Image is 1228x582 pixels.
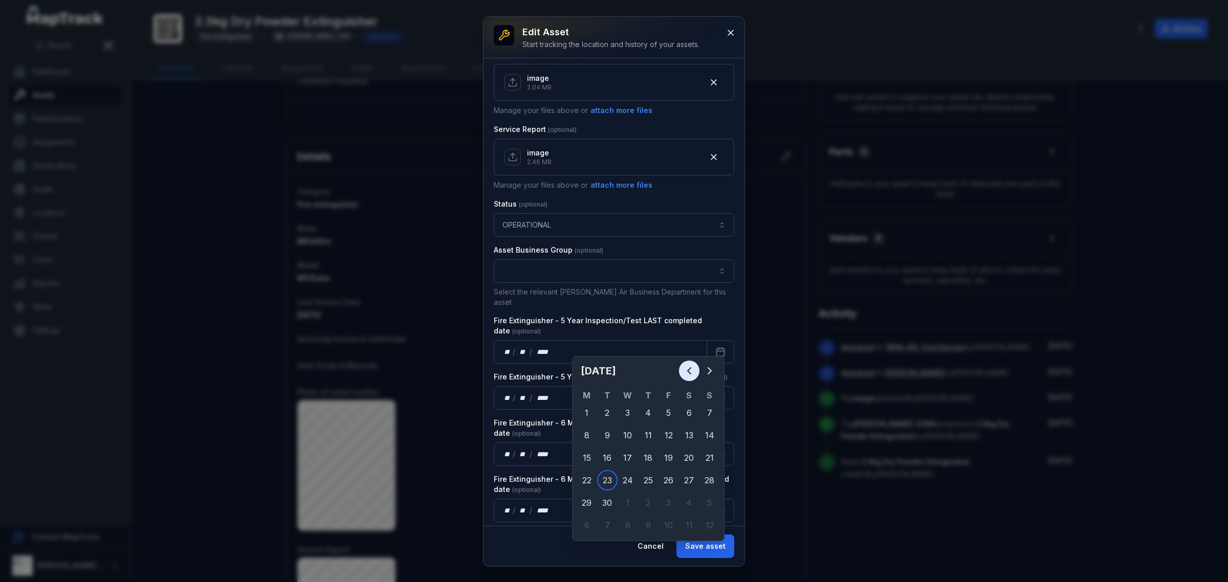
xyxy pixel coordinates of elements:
[533,505,552,516] div: year,
[638,493,659,513] div: Thursday 2 October 2025
[530,449,533,459] div: /
[618,493,638,513] div: Wednesday 1 October 2025
[699,402,720,423] div: 7
[679,515,699,535] div: 11
[618,515,638,535] div: 8
[577,447,597,468] div: 15
[659,447,679,468] div: Friday 19 September 2025
[707,340,734,364] button: Calendar
[494,199,547,209] label: Status
[699,470,720,490] div: Sunday 28 September 2025
[638,425,659,445] div: Thursday 11 September 2025
[659,470,679,490] div: 26
[502,393,513,403] div: day,
[638,515,659,535] div: 9
[527,148,552,158] p: image
[513,393,516,403] div: /
[577,515,597,535] div: Monday 6 October 2025
[577,470,597,490] div: 22
[618,470,638,490] div: 24
[516,449,530,459] div: month,
[699,493,720,513] div: Sunday 5 October 2025
[699,447,720,468] div: 21
[516,393,530,403] div: month,
[638,493,659,513] div: 2
[597,493,618,513] div: Tuesday 30 September 2025
[597,425,618,445] div: 9
[618,389,638,401] th: W
[699,402,720,423] div: Sunday 7 September 2025
[699,361,720,381] button: Next
[577,493,597,513] div: 29
[638,402,659,423] div: 4
[659,425,679,445] div: Friday 12 September 2025
[597,470,618,490] div: 23
[597,447,618,468] div: 16
[659,515,679,535] div: 10
[699,515,720,535] div: 12
[679,515,699,535] div: Saturday 11 October 2025
[699,515,720,535] div: Sunday 12 October 2025
[597,447,618,468] div: Tuesday 16 September 2025
[516,505,530,516] div: month,
[530,505,533,516] div: /
[530,347,533,357] div: /
[659,402,679,423] div: 5
[638,425,659,445] div: 11
[679,447,699,468] div: Saturday 20 September 2025
[638,389,659,401] th: T
[577,515,597,535] div: 6
[577,389,597,401] th: M
[597,389,618,401] th: T
[638,470,659,490] div: Thursday 25 September 2025
[699,447,720,468] div: Sunday 21 September 2025
[679,361,699,381] button: Previous
[502,347,513,357] div: day,
[618,515,638,535] div: Wednesday 8 October 2025
[494,316,734,336] label: Fire Extinguisher - 5 Year Inspection/Test LAST completed date
[494,474,734,495] label: Fire Extinguisher - 6 Monthly Tagging/Inspection LAST completed date
[659,470,679,490] div: Friday 26 September 2025
[699,425,720,445] div: Sunday 14 September 2025
[659,389,679,401] th: F
[618,425,638,445] div: Wednesday 10 September 2025
[679,402,699,423] div: 6
[618,447,638,468] div: 17
[699,470,720,490] div: 28
[618,402,638,423] div: 3
[530,393,533,403] div: /
[516,347,530,357] div: month,
[577,361,720,536] div: Calendar
[577,402,597,423] div: Monday 1 September 2025
[679,493,699,513] div: Saturday 4 October 2025
[679,493,699,513] div: 4
[597,402,618,423] div: 2
[494,287,734,307] p: Select the relevant [PERSON_NAME] Air Business Department for this asset
[679,389,699,401] th: S
[581,364,679,378] h2: [DATE]
[533,347,552,357] div: year,
[577,493,597,513] div: Monday 29 September 2025
[597,402,618,423] div: Tuesday 2 September 2025
[638,447,659,468] div: 18
[597,493,618,513] div: 30
[618,425,638,445] div: 10
[513,449,516,459] div: /
[699,493,720,513] div: 5
[533,393,552,403] div: year,
[659,447,679,468] div: 19
[494,124,577,135] label: Service Report
[679,470,699,490] div: Saturday 27 September 2025
[679,402,699,423] div: Saturday 6 September 2025
[638,515,659,535] div: Thursday 9 October 2025
[597,470,618,490] div: Today, Tuesday 23 September 2025
[679,425,699,445] div: Saturday 13 September 2025
[659,402,679,423] div: Friday 5 September 2025
[577,470,597,490] div: Monday 22 September 2025
[527,73,552,83] p: image
[679,447,699,468] div: 20
[638,447,659,468] div: Thursday 18 September 2025
[638,402,659,423] div: Thursday 4 September 2025
[659,425,679,445] div: 12
[590,105,653,116] button: attach more files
